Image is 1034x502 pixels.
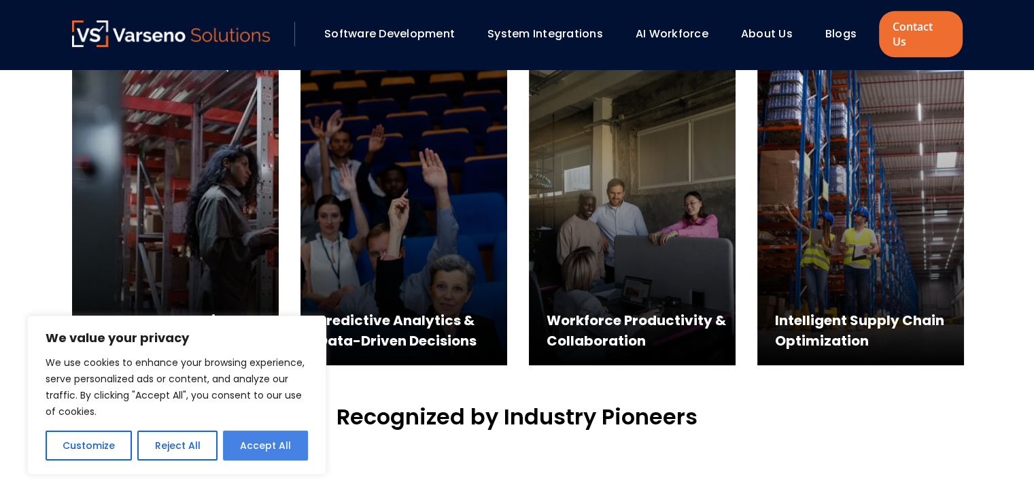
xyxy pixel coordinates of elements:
[46,330,308,346] p: We value your privacy
[72,20,271,48] a: Varseno Solutions – Product Engineering & IT Services
[547,310,736,351] div: Workforce Productivity & Collaboration
[734,22,812,46] div: About Us
[317,22,474,46] div: Software Development
[825,26,857,41] a: Blogs
[629,22,727,46] div: AI Workforce
[487,26,603,41] a: System Integrations
[741,26,793,41] a: About Us
[318,310,507,351] div: Predictive Analytics & Data-Driven Decisions
[223,431,308,461] button: Accept All
[90,310,279,351] div: Process Automation & Efficiency
[337,401,697,433] h4: Recognized by Industry Pioneers
[72,20,271,47] img: Varseno Solutions – Product Engineering & IT Services
[818,22,876,46] div: Blogs
[481,22,622,46] div: System Integrations
[137,431,217,461] button: Reject All
[879,11,962,57] a: Contact Us
[46,354,308,420] p: We use cookies to enhance your browsing experience, serve personalized ads or content, and analyz...
[324,26,455,41] a: Software Development
[46,431,132,461] button: Customize
[775,310,964,351] div: Intelligent Supply Chain Optimization
[636,26,708,41] a: AI Workforce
